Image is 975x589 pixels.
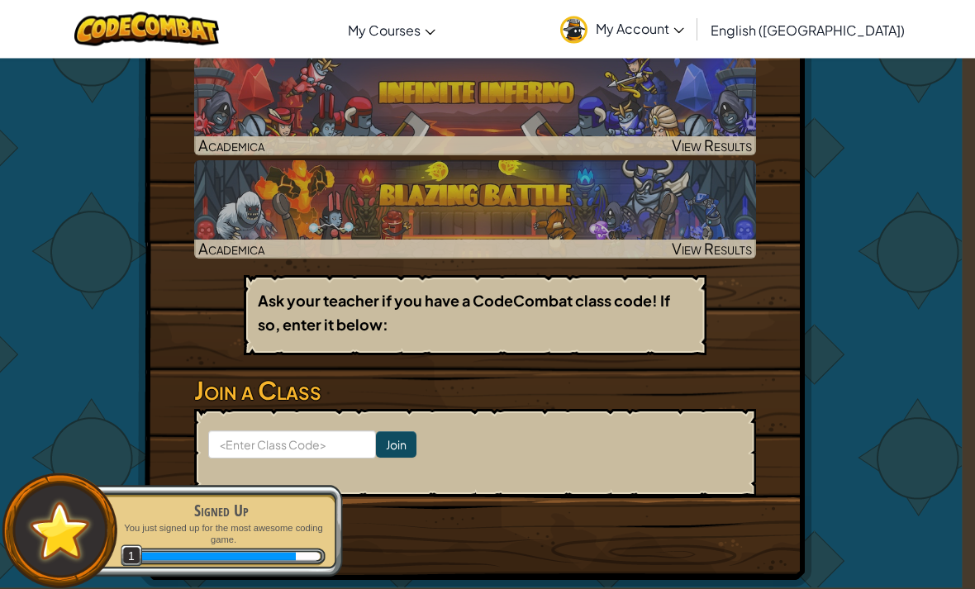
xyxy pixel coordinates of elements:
[117,522,326,546] p: You just signed up for the most awesome coding game.
[258,292,670,335] b: Ask your teacher if you have a CodeCombat class code! If so, enter it below:
[348,21,421,39] span: My Courses
[552,3,692,55] a: My Account
[194,161,756,259] img: Blazing Battle
[121,545,143,568] span: 1
[560,17,587,44] img: avatar
[198,136,264,155] span: Academica
[117,499,326,522] div: Signed Up
[194,58,756,156] img: Infinite Inferno
[596,20,684,37] span: My Account
[194,373,756,410] h3: Join a Class
[672,136,752,155] span: View Results
[672,240,752,259] span: View Results
[340,7,444,52] a: My Courses
[376,432,416,458] input: Join
[194,161,756,259] a: AcademicaView Results
[208,431,376,459] input: <Enter Class Code>
[711,21,905,39] span: English ([GEOGRAPHIC_DATA])
[74,12,219,46] img: CodeCombat logo
[194,58,756,156] a: AcademicaView Results
[198,240,264,259] span: Academica
[22,494,97,568] img: default.png
[702,7,913,52] a: English ([GEOGRAPHIC_DATA])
